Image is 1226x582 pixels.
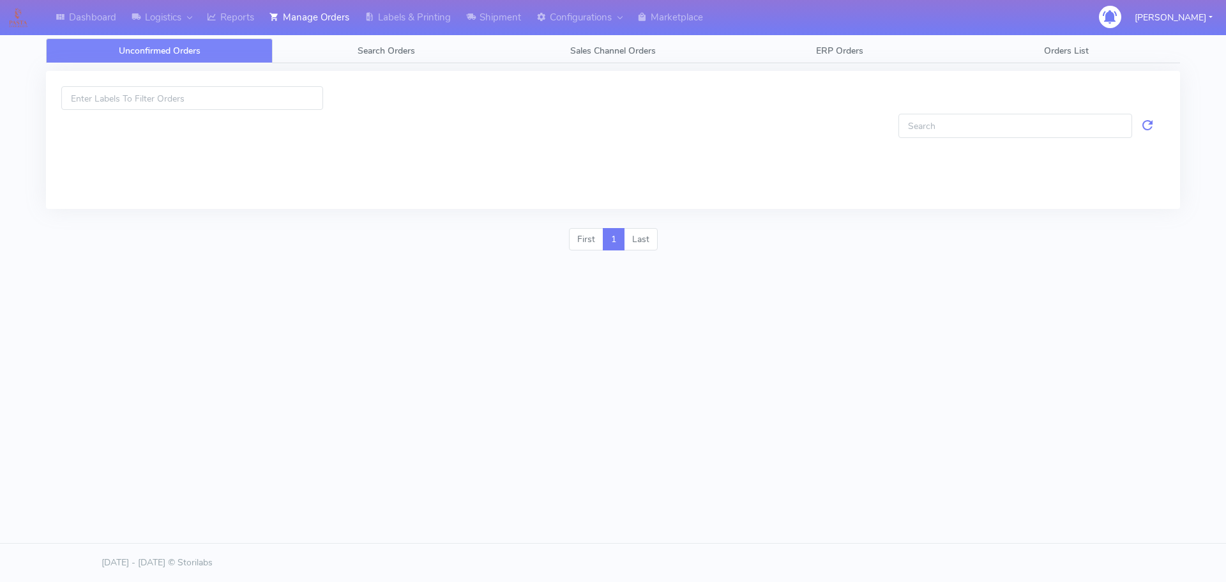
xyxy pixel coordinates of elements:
[898,114,1132,137] input: Search
[46,38,1180,63] ul: Tabs
[603,228,624,251] a: 1
[1044,45,1089,57] span: Orders List
[61,86,323,110] input: Enter Labels To Filter Orders
[570,45,656,57] span: Sales Channel Orders
[1125,4,1222,31] button: [PERSON_NAME]
[358,45,415,57] span: Search Orders
[119,45,201,57] span: Unconfirmed Orders
[816,45,863,57] span: ERP Orders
